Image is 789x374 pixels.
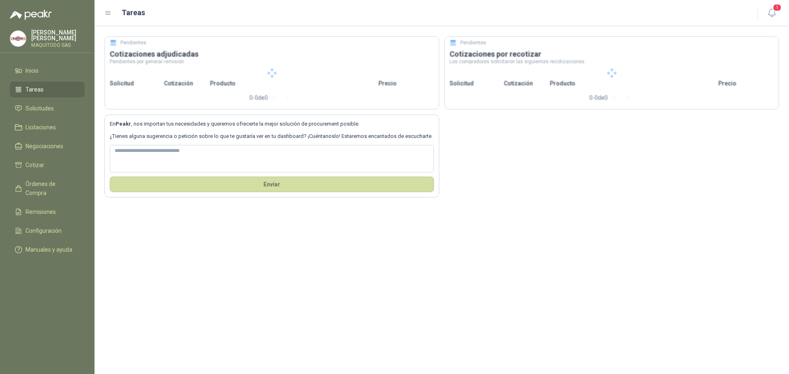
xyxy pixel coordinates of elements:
span: Configuración [25,226,62,235]
span: Negociaciones [25,142,63,151]
button: 1 [764,6,779,21]
img: Logo peakr [10,10,52,20]
a: Negociaciones [10,138,85,154]
span: Inicio [25,66,39,75]
a: Licitaciones [10,119,85,135]
span: Órdenes de Compra [25,179,77,197]
a: Órdenes de Compra [10,176,85,201]
a: Configuración [10,223,85,239]
img: Company Logo [10,31,26,46]
a: Cotizar [10,157,85,173]
p: MAQUITODO SAS [31,43,85,48]
a: Manuales y ayuda [10,242,85,257]
a: Tareas [10,82,85,97]
b: Peakr [115,121,131,127]
span: Licitaciones [25,123,56,132]
p: En , nos importan tus necesidades y queremos ofrecerte la mejor solución de procurement posible. [110,120,434,128]
span: Manuales y ayuda [25,245,72,254]
span: Solicitudes [25,104,54,113]
p: [PERSON_NAME] [PERSON_NAME] [31,30,85,41]
span: Tareas [25,85,44,94]
span: Remisiones [25,207,56,216]
a: Solicitudes [10,101,85,116]
span: Cotizar [25,161,44,170]
span: 1 [773,4,782,11]
button: Envíar [110,177,434,192]
h1: Tareas [122,7,145,18]
p: ¿Tienes alguna sugerencia o petición sobre lo que te gustaría ver en tu dashboard? ¡Cuéntanoslo! ... [110,132,434,140]
a: Remisiones [10,204,85,220]
a: Inicio [10,63,85,78]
